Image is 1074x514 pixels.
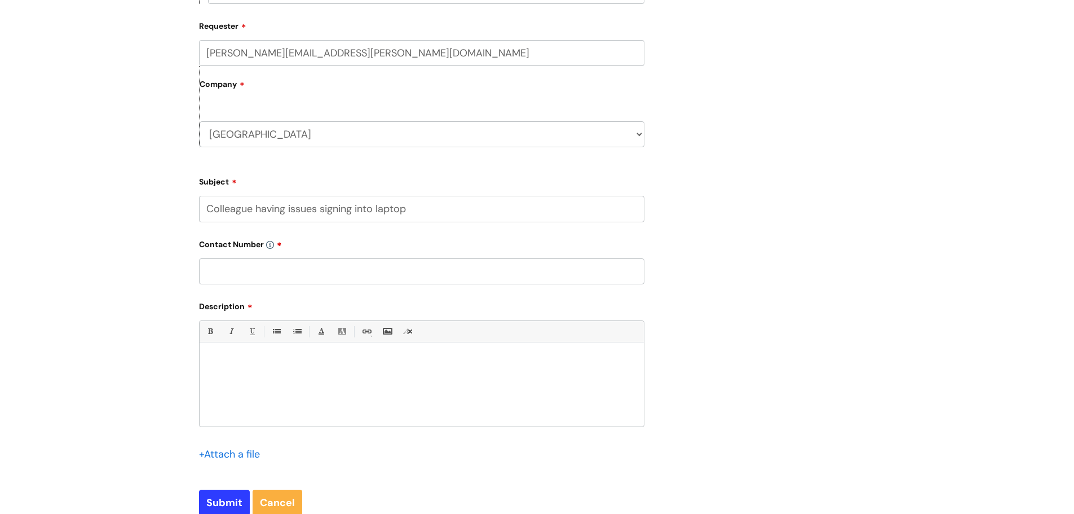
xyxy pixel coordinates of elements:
label: Contact Number [199,236,644,249]
label: Requester [199,17,644,31]
a: 1. Ordered List (Ctrl-Shift-8) [290,324,304,339]
a: Remove formatting (Ctrl-\) [401,324,415,339]
a: Font Color [314,324,328,339]
input: Email [199,40,644,66]
a: Back Color [335,324,349,339]
span: + [199,447,204,461]
label: Company [200,76,644,101]
a: Link [359,324,373,339]
a: • Unordered List (Ctrl-Shift-7) [269,324,283,339]
a: Italic (Ctrl-I) [224,324,238,339]
label: Description [199,298,644,311]
a: Insert Image... [380,324,394,339]
label: Subject [199,173,644,187]
a: Bold (Ctrl-B) [203,324,217,339]
div: Attach a file [199,445,267,463]
a: Underline(Ctrl-U) [245,324,259,339]
img: info-icon.svg [266,241,274,249]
